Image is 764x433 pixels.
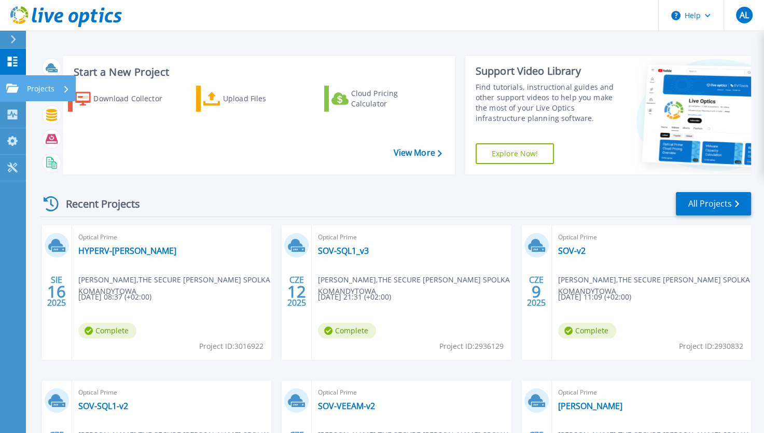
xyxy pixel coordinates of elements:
div: CZE 2025 [287,273,307,310]
span: Optical Prime [78,387,265,398]
span: [PERSON_NAME] , THE SECURE [PERSON_NAME] SPOLKA KOMANDYTOWA [558,274,751,297]
span: Optical Prime [78,232,265,243]
span: Optical Prime [318,232,505,243]
span: Complete [78,323,136,339]
span: [DATE] 11:09 (+02:00) [558,291,631,303]
div: Cloud Pricing Calculator [351,88,428,109]
a: Upload Files [196,86,302,112]
a: [PERSON_NAME] [558,401,622,411]
div: Recent Projects [40,191,154,216]
p: Projects [27,75,54,102]
h3: Start a New Project [74,66,441,78]
span: Project ID: 3016922 [199,341,263,352]
span: [DATE] 21:31 (+02:00) [318,291,391,303]
span: AL [739,11,748,19]
span: Optical Prime [558,387,745,398]
div: Find tutorials, instructional guides and other support videos to help you make the most of your L... [476,82,619,124]
a: SOV-SQL1_v3 [318,246,369,256]
a: View More [393,148,441,158]
span: [PERSON_NAME] , THE SECURE [PERSON_NAME] SPOLKA KOMANDYTOWA [78,274,271,297]
span: Project ID: 2936129 [439,341,504,352]
a: Explore Now! [476,143,554,164]
div: Support Video Library [476,64,619,78]
div: CZE 2025 [526,273,546,310]
a: All Projects [676,192,751,215]
a: HYPERV-[PERSON_NAME] [78,246,176,256]
span: Optical Prime [558,232,745,243]
a: SOV-VEEAM-v2 [318,401,375,411]
div: Upload Files [223,88,300,109]
div: SIE 2025 [47,273,66,310]
a: SOV-SQL1-v2 [78,401,128,411]
span: [DATE] 08:37 (+02:00) [78,291,151,303]
span: Project ID: 2930832 [679,341,743,352]
span: 9 [532,287,541,296]
span: Complete [318,323,376,339]
a: Cloud Pricing Calculator [324,86,430,112]
a: SOV-v2 [558,246,586,256]
div: Download Collector [93,88,172,109]
span: 16 [47,287,66,296]
span: [PERSON_NAME] , THE SECURE [PERSON_NAME] SPOLKA KOMANDYTOWA [318,274,511,297]
a: Download Collector [68,86,174,112]
span: Optical Prime [318,387,505,398]
span: Complete [558,323,616,339]
span: 12 [287,287,306,296]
